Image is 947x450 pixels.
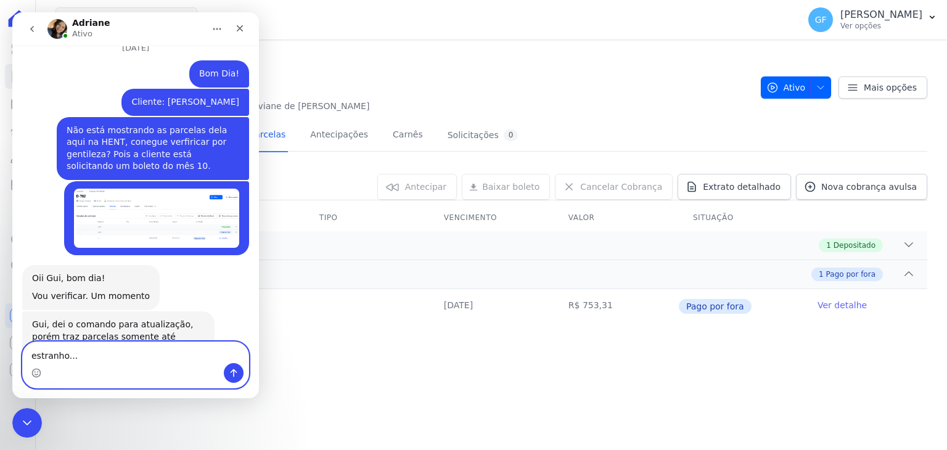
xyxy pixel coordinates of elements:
[10,76,237,105] div: Guilherme diz…
[864,81,917,94] span: Mais opções
[840,21,922,31] p: Ver opções
[10,299,237,384] div: Adriane diz…
[554,205,678,231] th: Valor
[12,408,42,438] iframe: Intercom live chat
[10,253,237,299] div: Adriane diz…
[821,181,917,193] span: Nova cobrança avulsa
[818,299,867,311] a: Ver detalhe
[703,181,781,193] span: Extrato detalhado
[815,15,827,24] span: GF
[448,129,519,141] div: Solicitações
[12,12,259,398] iframe: Intercom live chat
[840,9,922,21] p: [PERSON_NAME]
[177,48,237,75] div: Bom Dia!
[678,205,803,231] th: Situação
[834,240,875,251] span: Depositado
[211,351,231,370] button: Enviar uma mensagem
[250,100,369,113] a: Viviane de [PERSON_NAME]
[838,76,927,99] a: Mais opções
[445,120,521,152] a: Solicitações0
[55,7,197,31] button: [GEOGRAPHIC_DATA]
[109,76,237,104] div: Cliente: [PERSON_NAME]
[55,49,751,62] nav: Breadcrumb
[554,289,678,324] td: R$ 753,31
[679,299,752,314] span: Pago por fora
[678,174,791,200] a: Extrato detalhado
[826,269,875,280] span: Pago por fora
[60,15,80,28] p: Ativo
[761,76,832,99] button: Ativo
[305,205,429,231] th: Tipo
[10,330,236,351] textarea: Envie uma mensagem...
[10,253,147,298] div: Oii Gui, bom dia!Vou verificar. Um momento
[55,67,751,95] h2: D-702
[20,306,192,354] div: Gui, dei o comando para atualização, porém traz parcelas somente até julho/25. Poderia enviar o e...
[10,105,237,169] div: Guilherme diz…
[390,120,425,152] a: Carnês
[308,120,371,152] a: Antecipações
[247,120,288,152] a: Parcelas
[119,84,227,96] div: Cliente: [PERSON_NAME]
[10,299,202,362] div: Gui, dei o comando para atualização, porém traz parcelas somente até julho/25. Poderia enviar o e...
[826,240,831,251] span: 1
[429,289,554,324] td: [DATE]
[54,112,227,160] div: Não está mostrando as parcelas dela aqui na HENT, conegue verfiricar por gentileza? Pois a client...
[10,31,237,48] div: [DATE]
[216,5,239,27] div: Fechar
[10,48,237,76] div: Guilherme diz…
[20,260,137,272] div: Oii Gui, bom dia!
[504,129,519,141] div: 0
[766,76,806,99] span: Ativo
[798,2,947,37] button: GF [PERSON_NAME] Ver opções
[44,105,237,168] div: Não está mostrando as parcelas dela aqui na HENT, conegue verfiricar por gentileza? Pois a client...
[187,55,227,68] div: Bom Dia!
[193,5,216,28] button: Início
[429,205,554,231] th: Vencimento
[20,278,137,290] div: Vou verificar. Um momento
[10,169,237,253] div: Guilherme diz…
[19,356,29,366] button: Selecionador de Emoji
[819,269,824,280] span: 1
[796,174,927,200] a: Nova cobrança avulsa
